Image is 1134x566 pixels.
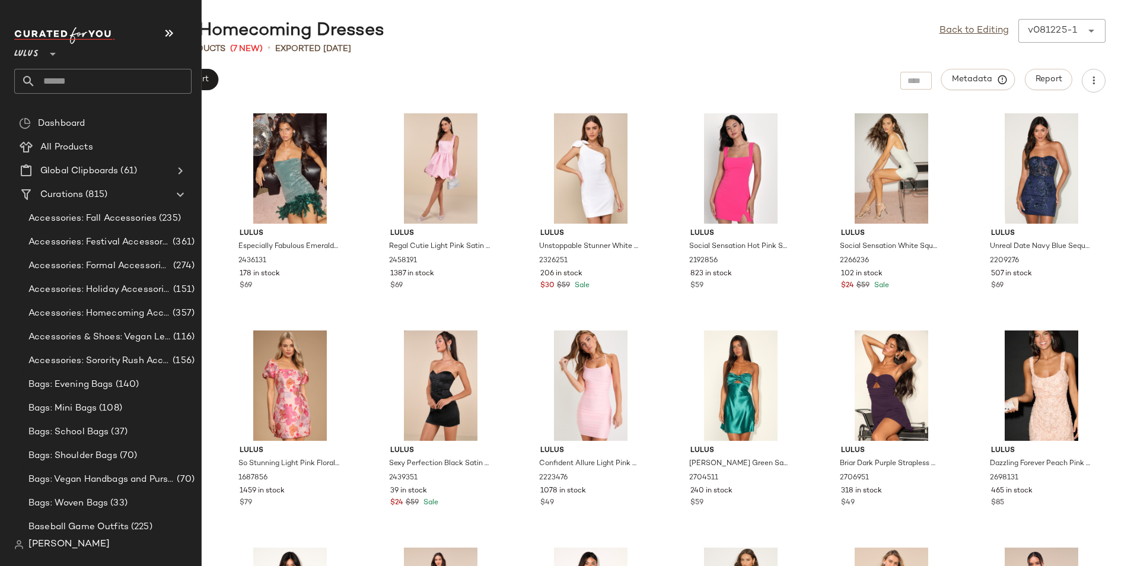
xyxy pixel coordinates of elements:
[389,459,490,469] span: Sexy Perfection Black Satin Strapless Bustier Mini Dress
[14,40,39,62] span: Lulus
[28,259,171,273] span: Accessories: Formal Accessories
[28,378,113,392] span: Bags: Evening Bags
[390,228,491,239] span: Lulus
[240,446,340,456] span: Lulus
[557,281,570,291] span: $59
[28,283,171,297] span: Accessories: Holiday Accessories
[109,425,128,439] span: (37)
[76,19,384,43] div: Best Selling Homecoming Dresses
[841,446,942,456] span: Lulus
[991,269,1032,279] span: 507 in stock
[171,330,195,344] span: (116)
[238,241,339,252] span: Especially Fabulous Emerald Sequin Feather Strapless Mini Dress
[230,113,350,224] img: 12909641_2436131.jpg
[170,307,195,320] span: (357)
[540,228,641,239] span: Lulus
[170,354,195,368] span: (156)
[390,269,434,279] span: 1387 in stock
[14,540,24,549] img: svg%3e
[690,498,703,508] span: $59
[690,446,791,456] span: Lulus
[28,212,157,225] span: Accessories: Fall Accessories
[841,228,942,239] span: Lulus
[540,446,641,456] span: Lulus
[28,497,108,510] span: Bags: Woven Bags
[174,473,195,486] span: (70)
[840,256,869,266] span: 2266236
[540,486,586,497] span: 1078 in stock
[690,281,703,291] span: $59
[982,113,1101,224] img: 2209276_2_01_hero_Retakes_2025-07-28.jpg
[108,497,128,510] span: (33)
[841,281,854,291] span: $24
[990,473,1018,484] span: 2698131
[1028,24,1077,38] div: v081225-1
[238,473,267,484] span: 1687856
[38,117,85,131] span: Dashboard
[40,141,93,154] span: All Products
[832,330,951,441] img: 2706951_01_hero_2025-07-09.jpg
[157,212,181,225] span: (235)
[28,449,117,463] span: Bags: Shoulder Bags
[171,259,195,273] span: (274)
[171,283,195,297] span: (151)
[389,256,417,266] span: 2458191
[390,281,403,291] span: $69
[841,269,883,279] span: 102 in stock
[991,498,1004,508] span: $85
[681,113,801,224] img: 10633161_2192856.jpg
[539,473,568,484] span: 2223476
[572,282,590,290] span: Sale
[689,473,718,484] span: 2704511
[240,269,280,279] span: 178 in stock
[841,486,882,497] span: 318 in stock
[840,241,941,252] span: Social Sensation White Square Neck Mini Bodycon Dress
[28,473,174,486] span: Bags: Vegan Handbags and Purses
[941,69,1015,90] button: Metadata
[390,446,491,456] span: Lulus
[19,117,31,129] img: svg%3e
[83,188,107,202] span: (815)
[230,43,263,55] span: (7 New)
[28,354,170,368] span: Accessories: Sorority Rush Accessories
[1035,75,1062,84] span: Report
[982,330,1101,441] img: 2698131_02_front_2025-06-16.jpg
[689,241,790,252] span: Social Sensation Hot Pink Square Neck Mini Bodycon Dress
[540,269,582,279] span: 206 in stock
[421,499,438,507] span: Sale
[40,164,118,178] span: Global Clipboards
[28,307,170,320] span: Accessories: Homecoming Accessories
[117,449,138,463] span: (70)
[540,498,554,508] span: $49
[275,43,351,55] p: Exported [DATE]
[97,402,122,415] span: (108)
[390,498,403,508] span: $24
[991,281,1004,291] span: $69
[689,256,718,266] span: 2192856
[390,486,427,497] span: 39 in stock
[40,188,83,202] span: Curations
[389,473,418,484] span: 2439351
[539,256,568,266] span: 2326251
[267,42,270,56] span: •
[689,459,790,469] span: [PERSON_NAME] Green Satin Pleated Strapless Mini Dress
[406,498,419,508] span: $59
[840,473,869,484] span: 2706951
[681,330,801,441] img: 2704511_01_hero_2025-07-16.jpg
[113,378,139,392] span: (140)
[381,330,501,441] img: 11797601_2439351.jpg
[1025,69,1072,90] button: Report
[170,236,195,249] span: (361)
[840,459,941,469] span: Briar Dark Purple Strapless Cutout Mini Dress
[531,113,651,224] img: 11451841_2326251.jpg
[389,241,490,252] span: Regal Cutie Light Pink Satin Square Neck Bubble-Hem Mini Dress
[118,164,137,178] span: (61)
[539,241,640,252] span: Unstoppable Stunner White Ruffled One-Shoulder Mini Dress
[531,330,651,441] img: 12944301_2223476.jpg
[28,330,171,344] span: Accessories & Shoes: Vegan Leather
[28,538,110,552] span: [PERSON_NAME]
[129,520,152,534] span: (225)
[240,498,252,508] span: $79
[539,459,640,469] span: Confident Allure Light Pink Ruched Lace-Up Bodycon Mini Dress
[832,113,951,224] img: 12716501_2266236.jpg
